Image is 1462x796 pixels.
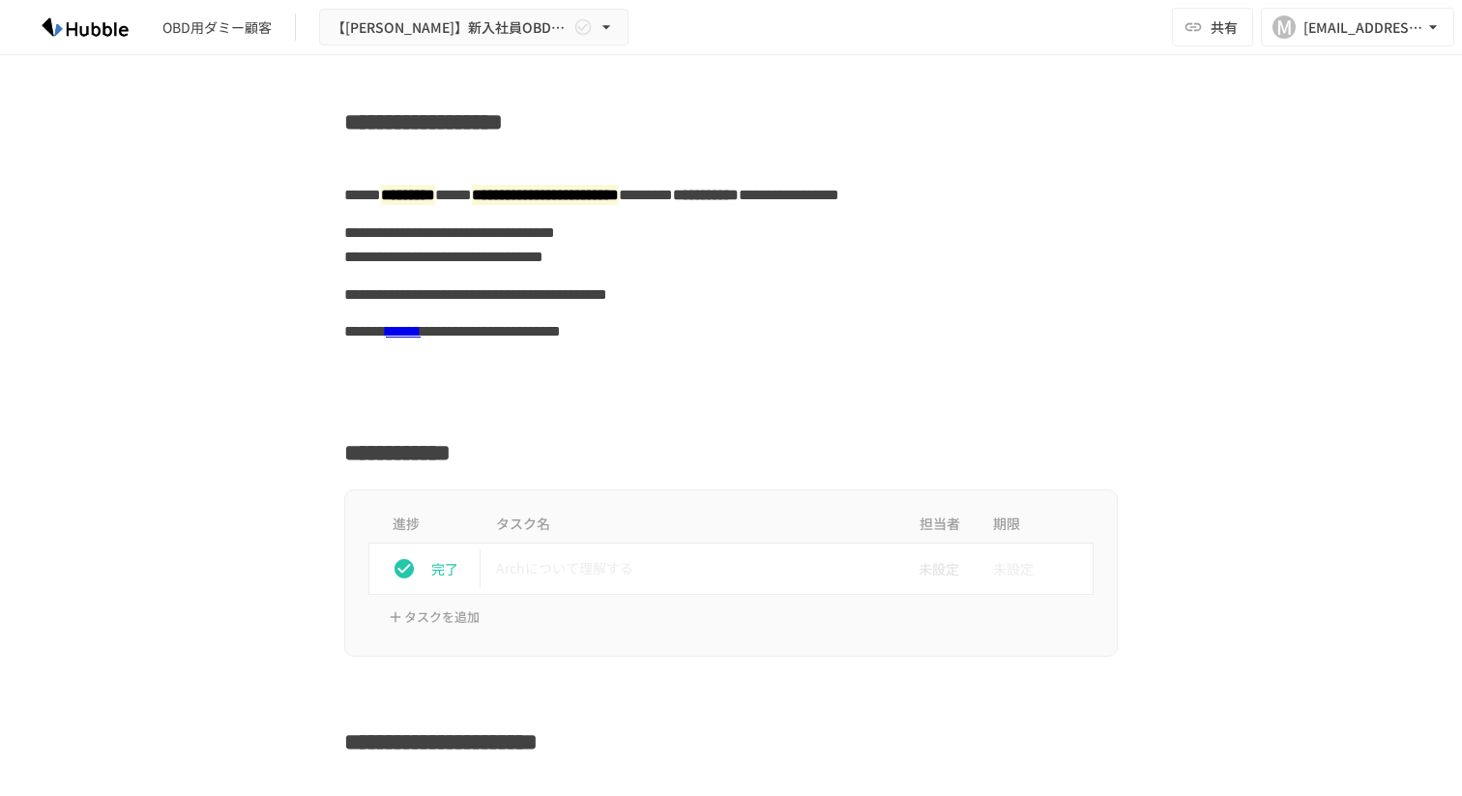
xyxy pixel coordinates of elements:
p: 完了 [431,558,472,579]
button: タスクを追加 [384,603,484,633]
div: M [1272,15,1296,39]
th: 期限 [978,506,1094,544]
button: 共有 [1172,8,1253,46]
th: タスク名 [481,506,900,544]
span: 【[PERSON_NAME]】新入社員OBD用Arch [332,15,570,40]
button: 【[PERSON_NAME]】新入社員OBD用Arch [319,9,629,46]
div: OBD用ダミー顧客 [162,17,272,38]
table: task table [368,506,1094,595]
span: 未設定 [993,549,1034,588]
th: 担当者 [900,506,978,544]
span: 共有 [1211,16,1238,38]
span: 未設定 [903,558,959,579]
button: status [385,549,424,588]
th: 進捗 [369,506,482,544]
img: HzDRNkGCf7KYO4GfwKnzITak6oVsp5RHeZBEM1dQFiQ [23,12,147,43]
p: Archについて理解する [496,556,885,580]
div: [EMAIL_ADDRESS][DOMAIN_NAME] [1303,15,1423,40]
button: M[EMAIL_ADDRESS][DOMAIN_NAME] [1261,8,1454,46]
